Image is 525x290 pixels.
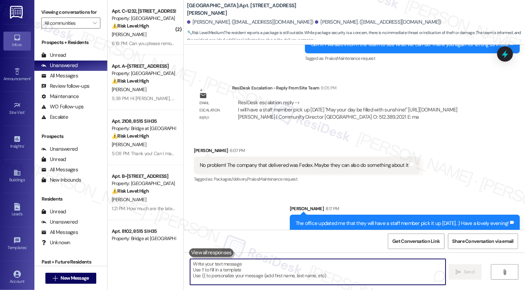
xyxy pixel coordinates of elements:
[190,259,446,285] textarea: To enrich screen reader interactions, please activate Accessibility in Grammarly extension settings
[41,62,78,69] div: Unanswered
[41,52,66,59] div: Unread
[194,147,420,157] div: [PERSON_NAME]
[449,264,482,280] button: Send
[112,173,175,180] div: Apt. B~[STREET_ADDRESS]
[112,40,246,46] div: 6:19 PM: Can you please remove me from your contacts. Thank you!
[61,275,89,282] span: New Message
[112,205,182,212] div: 1:21 PM: How much are the late fees
[324,205,339,212] div: 8:17 PM
[187,2,325,17] b: [GEOGRAPHIC_DATA]: Apt. [STREET_ADDRESS][PERSON_NAME]
[112,133,149,139] strong: ⚠️ Risk Level: High
[187,29,525,44] span: : The resident reports a package is still outside. While package security is a concern, there is ...
[388,234,444,249] button: Get Conversation Link
[112,8,175,15] div: Apt. C~1232, [STREET_ADDRESS]
[311,41,509,48] div: Got it. I will also inform the team to see what we can do. Thank you again for letting us know!
[3,235,31,253] a: Templates •
[41,239,70,246] div: Unknown
[112,196,146,203] span: [PERSON_NAME]
[3,99,31,118] a: Site Visit •
[325,55,337,61] span: Praise ,
[41,156,66,163] div: Unread
[305,53,520,63] div: Tagged as:
[53,276,58,281] i: 
[41,83,89,90] div: Review follow-ups
[25,109,26,114] span: •
[41,114,68,121] div: Escalate
[44,18,89,29] input: All communities
[319,84,337,92] div: 6:05 PM
[112,141,146,148] span: [PERSON_NAME]
[41,229,78,236] div: All Messages
[502,269,507,275] i: 
[315,19,441,26] div: [PERSON_NAME]. ([EMAIL_ADDRESS][DOMAIN_NAME])
[456,269,461,275] i: 
[194,174,420,184] div: Tagged as:
[112,188,149,194] strong: ⚠️ Risk Level: High
[41,218,78,226] div: Unanswered
[187,19,314,26] div: [PERSON_NAME]. ([EMAIL_ADDRESS][DOMAIN_NAME])
[296,220,509,227] div: The office updated me that they will have a staff member pick it up [DATE]. :) Have a lovely even...
[41,176,81,184] div: New Inbounds
[34,258,107,266] div: Past + Future Residents
[34,133,107,140] div: Prospects
[238,99,458,121] div: ResiDesk escalation reply -> I will have a staff member pick up [DATE] "May your day be filled wi...
[112,228,175,235] div: Apt. 8102, 8515 S IH35
[10,6,24,19] img: ResiDesk Logo
[214,176,247,182] span: Packages/delivery ,
[112,118,175,125] div: Apt. 2108, 8515 S IH35
[112,125,175,132] div: Property: Bridge at [GEOGRAPHIC_DATA]
[112,78,149,84] strong: ⚠️ Risk Level: High
[3,133,31,152] a: Insights •
[41,72,78,79] div: All Messages
[112,86,146,93] span: [PERSON_NAME]
[112,70,175,77] div: Property: [GEOGRAPHIC_DATA]
[41,7,100,18] label: Viewing conversations for
[41,166,78,173] div: All Messages
[45,273,96,284] button: New Message
[392,238,440,245] span: Get Conversation Link
[112,180,175,187] div: Property: [GEOGRAPHIC_DATA]
[259,176,298,182] span: Maintenance request
[3,201,31,219] a: Leads
[247,176,259,182] span: Praise ,
[41,93,79,100] div: Maintenance
[228,147,245,154] div: 6:07 PM
[93,20,97,26] i: 
[24,143,25,148] span: •
[41,103,84,110] div: WO Follow-ups
[199,99,226,121] div: Email escalation reply
[112,31,146,37] span: [PERSON_NAME]
[337,55,375,61] span: Maintenance request
[31,75,32,80] span: •
[34,195,107,203] div: Residents
[34,39,107,46] div: Prospects + Residents
[112,23,149,29] strong: ⚠️ Risk Level: High
[464,268,474,276] span: Send
[187,30,223,35] strong: 🔧 Risk Level: Medium
[232,84,491,94] div: ResiDesk Escalation - Reply From Site Team
[26,244,28,249] span: •
[452,238,514,245] span: Share Conversation via email
[200,162,409,169] div: No problem! The company that delivered was Fedex. Maybe they can also do something about it
[448,234,518,249] button: Share Conversation via email
[41,208,66,215] div: Unread
[3,268,31,287] a: Account
[112,15,175,22] div: Property: [GEOGRAPHIC_DATA]
[3,32,31,50] a: Inbox
[41,146,78,153] div: Unanswered
[290,205,520,215] div: [PERSON_NAME]
[3,167,31,185] a: Buildings
[112,235,175,242] div: Property: Bridge at [GEOGRAPHIC_DATA]
[112,150,254,157] div: 5:08 PM: Thank you! Can I make a partial payment with a money order?
[112,63,175,70] div: Apt. A~[STREET_ADDRESS]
